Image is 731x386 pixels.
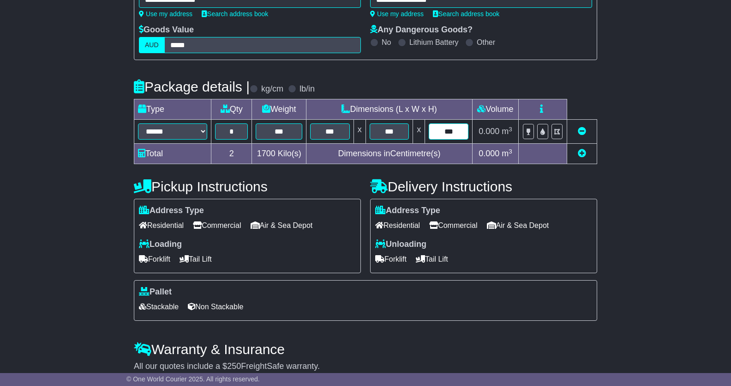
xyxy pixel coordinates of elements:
[134,342,597,357] h4: Warranty & Insurance
[134,361,597,372] div: All our quotes include a $ FreightSafe warranty.
[139,25,194,35] label: Goods Value
[370,10,424,18] a: Use my address
[188,300,243,314] span: Non Stackable
[306,99,473,120] td: Dimensions (L x W x H)
[509,148,512,155] sup: 3
[261,84,283,94] label: kg/cm
[433,10,499,18] a: Search address book
[370,179,597,194] h4: Delivery Instructions
[139,206,204,216] label: Address Type
[252,144,306,164] td: Kilo(s)
[429,218,477,233] span: Commercial
[211,99,252,120] td: Qty
[139,252,170,266] span: Forklift
[139,300,179,314] span: Stackable
[416,252,448,266] span: Tail Lift
[375,239,426,250] label: Unloading
[251,218,313,233] span: Air & Sea Depot
[227,361,241,371] span: 250
[134,144,211,164] td: Total
[487,218,549,233] span: Air & Sea Depot
[409,38,459,47] label: Lithium Battery
[578,149,586,158] a: Add new item
[479,127,499,136] span: 0.000
[202,10,268,18] a: Search address book
[354,120,365,144] td: x
[413,120,425,144] td: x
[375,252,407,266] span: Forklift
[479,149,499,158] span: 0.000
[477,38,495,47] label: Other
[252,99,306,120] td: Weight
[193,218,241,233] span: Commercial
[472,99,518,120] td: Volume
[375,206,440,216] label: Address Type
[578,127,586,136] a: Remove this item
[126,375,260,383] span: © One World Courier 2025. All rights reserved.
[300,84,315,94] label: lb/in
[382,38,391,47] label: No
[306,144,473,164] td: Dimensions in Centimetre(s)
[139,37,165,53] label: AUD
[139,287,172,297] label: Pallet
[502,127,512,136] span: m
[257,149,276,158] span: 1700
[139,218,184,233] span: Residential
[139,10,192,18] a: Use my address
[134,179,361,194] h4: Pickup Instructions
[180,252,212,266] span: Tail Lift
[509,126,512,133] sup: 3
[139,239,182,250] label: Loading
[134,99,211,120] td: Type
[375,218,420,233] span: Residential
[502,149,512,158] span: m
[211,144,252,164] td: 2
[134,79,250,94] h4: Package details |
[370,25,473,35] label: Any Dangerous Goods?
